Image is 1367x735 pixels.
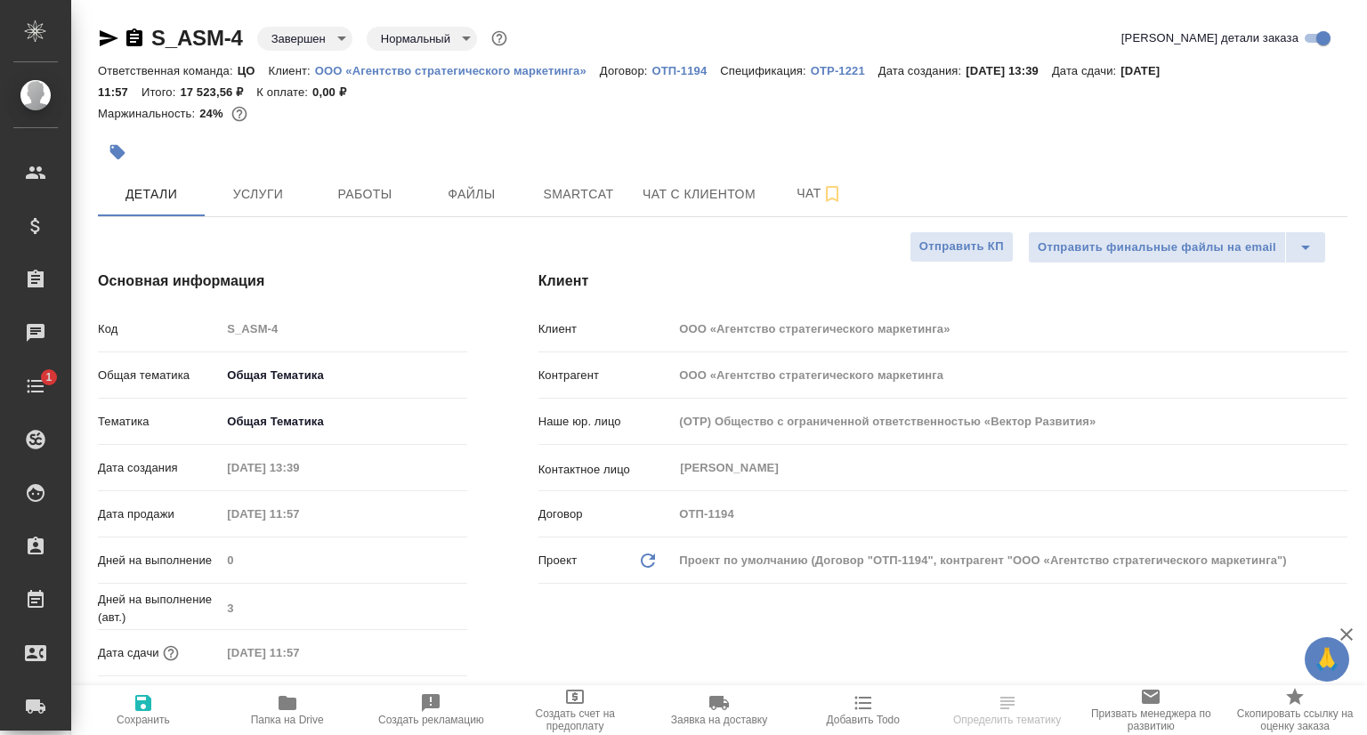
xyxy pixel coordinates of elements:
span: Услуги [215,183,301,206]
p: Проект [538,552,578,569]
div: Проект по умолчанию (Договор "ОТП-1194", контрагент "ООО «Агентство стратегического маркетинга") [673,545,1347,576]
p: Тематика [98,413,221,431]
button: Определить тематику [935,685,1080,735]
p: Дата сдачи [98,644,159,662]
span: Чат [777,182,862,205]
div: Завершен [257,27,352,51]
button: Нормальный [376,31,456,46]
div: Завершен [367,27,477,51]
span: Создать счет на предоплату [514,707,636,732]
span: Отправить КП [919,237,1004,257]
div: split button [1028,231,1326,263]
p: К оплате: [256,85,312,99]
span: 🙏 [1312,641,1342,678]
p: Договор [538,505,674,523]
p: 24% [199,107,227,120]
p: Общая тематика [98,367,221,384]
button: Отправить финальные файлы на email [1028,231,1286,263]
h4: Основная информация [98,271,467,292]
button: Призвать менеджера по развитию [1079,685,1223,735]
span: Добавить Todo [827,714,900,726]
input: Пустое поле [221,547,466,573]
button: Скопировать ссылку [124,28,145,49]
button: 🙏 [1305,637,1349,682]
span: Отправить финальные файлы на email [1038,238,1276,258]
span: Сохранить [117,714,170,726]
input: Пустое поле [673,362,1347,388]
p: Клиент [538,320,674,338]
button: Отправить КП [910,231,1014,262]
p: Дата продажи [98,505,221,523]
button: Доп статусы указывают на важность/срочность заказа [488,27,511,50]
p: Клиент: [269,64,315,77]
p: ООО «Агентство стратегического маркетинга» [315,64,600,77]
a: ООО «Агентство стратегического маркетинга» [315,62,600,77]
p: [DATE] 13:39 [966,64,1052,77]
span: Скопировать ссылку на оценку заказа [1234,707,1356,732]
button: 2254.66 RUB; 83.82 USD; [228,102,251,125]
div: Общая Тематика [221,407,466,437]
span: Определить тематику [953,714,1061,726]
p: Дней на выполнение (авт.) [98,591,221,626]
input: Пустое поле [221,455,376,481]
a: OTP-1221 [811,62,878,77]
input: Пустое поле [221,595,466,621]
input: Пустое поле [673,316,1347,342]
input: Пустое поле [221,501,376,527]
button: Сохранить [71,685,215,735]
a: S_ASM-4 [151,26,243,50]
p: Контрагент [538,367,674,384]
span: Создать рекламацию [378,714,484,726]
span: Заявка на доставку [671,714,767,726]
button: Если добавить услуги и заполнить их объемом, то дата рассчитается автоматически [159,642,182,665]
span: Детали [109,183,194,206]
span: Работы [322,183,408,206]
button: Создать счет на предоплату [503,685,647,735]
p: 17 523,56 ₽ [180,85,256,99]
p: Спецификация: [720,64,810,77]
p: ЦО [238,64,269,77]
p: 0,00 ₽ [312,85,360,99]
span: Призвать менеджера по развитию [1089,707,1212,732]
input: Пустое поле [221,640,376,666]
a: ОТП-1194 [652,62,721,77]
span: [PERSON_NAME] детали заказа [1121,29,1298,47]
button: Скопировать ссылку на оценку заказа [1223,685,1367,735]
button: Папка на Drive [215,685,360,735]
span: Чат с клиентом [643,183,756,206]
input: Пустое поле [673,501,1347,527]
p: Ответственная команда: [98,64,238,77]
h4: Клиент [538,271,1347,292]
input: Пустое поле [673,408,1347,434]
svg: Подписаться [821,183,843,205]
p: Договор: [600,64,652,77]
p: Дата создания [98,459,221,477]
button: Завершен [266,31,331,46]
p: Дата сдачи: [1052,64,1120,77]
span: 1 [35,368,62,386]
button: Добавить Todo [791,685,935,735]
input: Пустое поле [221,316,466,342]
p: Дней на выполнение [98,552,221,569]
a: 1 [4,364,67,408]
p: ОТП-1194 [652,64,721,77]
p: OTP-1221 [811,64,878,77]
button: Скопировать ссылку для ЯМессенджера [98,28,119,49]
p: Наше юр. лицо [538,413,674,431]
p: Маржинальность: [98,107,199,120]
p: Дата создания: [878,64,966,77]
span: Файлы [429,183,514,206]
p: Код [98,320,221,338]
span: Smartcat [536,183,621,206]
span: Папка на Drive [251,714,324,726]
button: Создать рекламацию [360,685,504,735]
div: Общая Тематика [221,360,466,391]
button: Добавить тэг [98,133,137,172]
button: Заявка на доставку [647,685,791,735]
p: Итого: [142,85,180,99]
p: Контактное лицо [538,461,674,479]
